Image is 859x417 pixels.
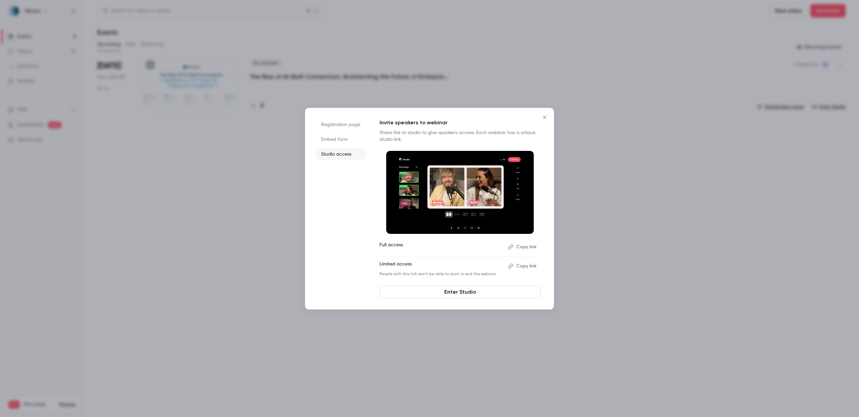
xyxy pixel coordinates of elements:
[380,242,503,252] p: Full access
[380,285,541,299] a: Enter Studio
[316,119,366,131] li: Registration page
[316,148,366,160] li: Studio access
[386,151,534,234] img: Invite speakers to webinar
[380,129,541,143] p: Share link to studio to give speakers access. Each webinar has a unique studio link.
[505,261,541,272] button: Copy link
[380,261,503,272] p: Limited access
[538,111,551,124] button: Close
[505,242,541,252] button: Copy link
[316,133,366,145] li: Embed form
[380,272,503,277] p: People with this link won't be able to start or end the webinar
[380,119,541,127] p: Invite speakers to webinar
